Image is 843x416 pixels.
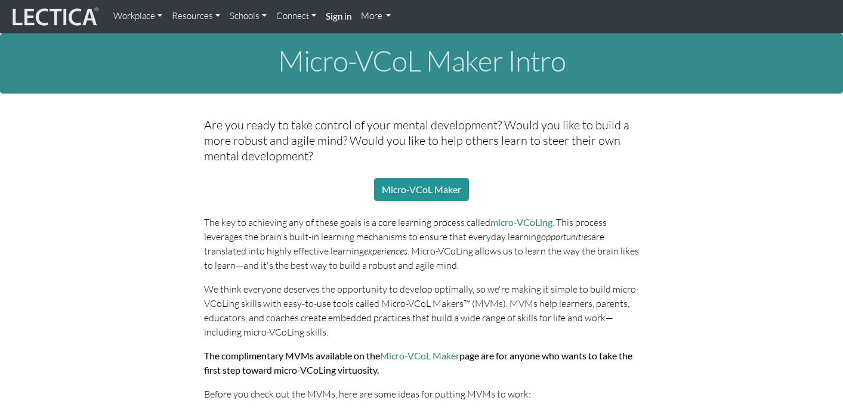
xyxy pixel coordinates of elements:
img: lecticalive [10,5,99,28]
a: Connect [271,5,321,28]
em: experiences [364,245,407,257]
a: Resources [167,5,225,28]
p: The key to achieving any of these goals is a core learning process called . This process leverage... [204,215,640,272]
a: Micro-VCoL Maker [380,350,459,361]
p: We think everyone deserves the opportunity to develop optimally, so we're making it simple to bui... [204,282,640,339]
a: More [356,5,396,28]
a: Schools [225,5,271,28]
a: Sign in [321,5,356,29]
strong: The complimentary MVMs available on the page are for anyone who wants to take the first step towa... [204,350,632,375]
h1: Micro-VCoL Maker Intro [12,45,831,77]
h5: Are you ready to take control of your mental development? Would you like to build a more robust a... [204,117,640,164]
strong: Sign in [326,11,351,21]
a: micro-VCoLing [490,216,552,228]
em: opportunities [541,231,591,243]
a: Micro-VCoL Maker [374,178,469,201]
a: Workplace [109,5,167,28]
